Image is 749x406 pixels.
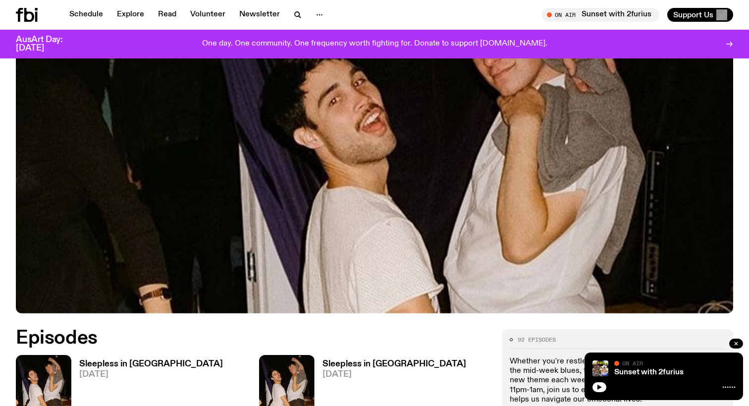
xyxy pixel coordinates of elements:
[614,368,684,376] a: Sunset with 2furius
[111,8,150,22] a: Explore
[622,360,643,366] span: On Air
[202,40,547,49] p: One day. One community. One frequency worth fighting for. Donate to support [DOMAIN_NAME].
[322,360,466,368] h3: Sleepless in [GEOGRAPHIC_DATA]
[152,8,182,22] a: Read
[673,10,713,19] span: Support Us
[518,337,556,343] span: 92 episodes
[667,8,733,22] button: Support Us
[233,8,286,22] a: Newsletter
[63,8,109,22] a: Schedule
[510,357,725,405] p: Whether you're restless between the sheets or down with the mid-week blues, tune in for a late ni...
[322,370,466,379] span: [DATE]
[16,36,79,52] h3: AusArt Day: [DATE]
[16,329,490,347] h2: Episodes
[79,370,223,379] span: [DATE]
[184,8,231,22] a: Volunteer
[542,8,659,22] button: On AirSunset with 2furius
[592,360,608,376] img: In the style of cheesy 2000s hip hop mixtapes - Mateo on the left has his hands clapsed in prayer...
[79,360,223,368] h3: Sleepless in [GEOGRAPHIC_DATA]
